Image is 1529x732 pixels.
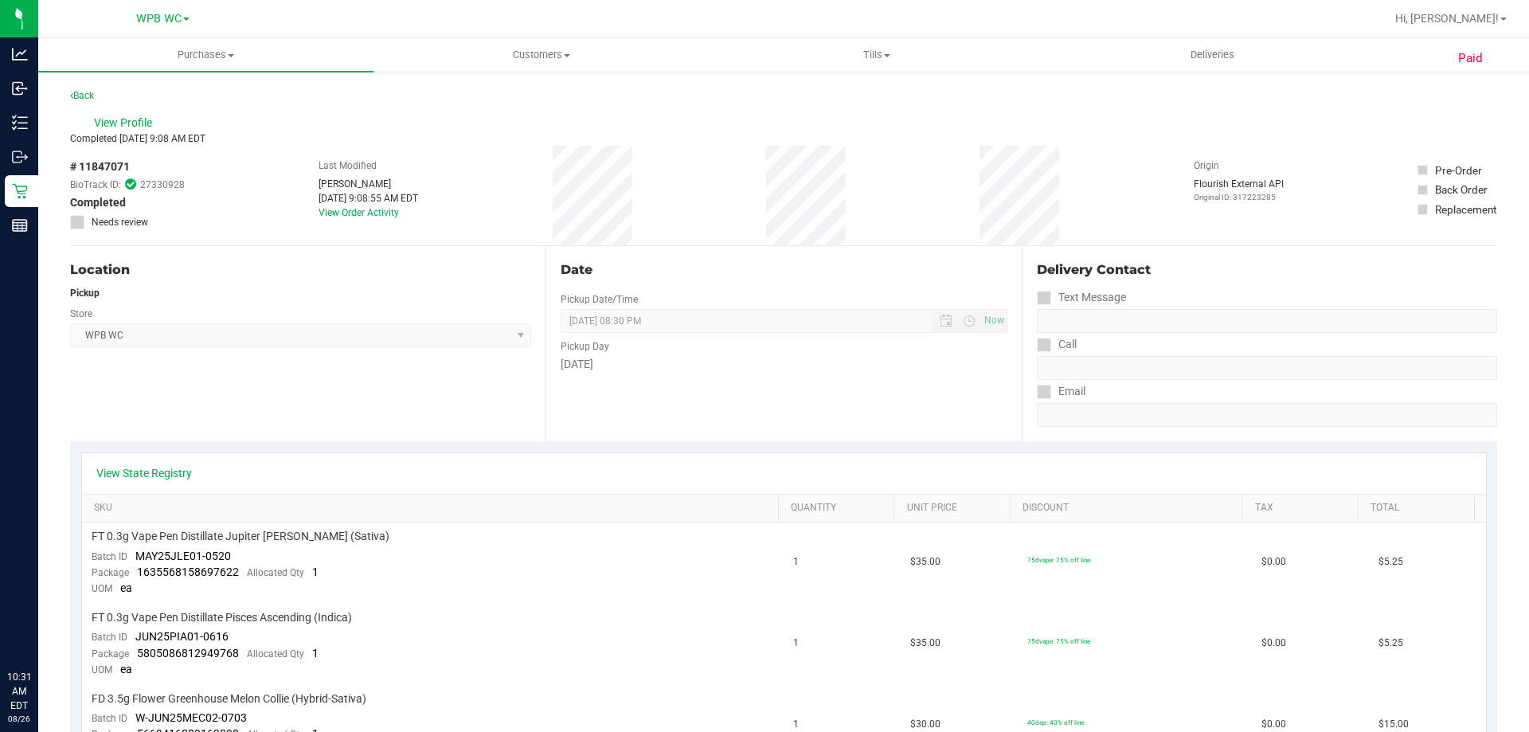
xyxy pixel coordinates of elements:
div: Pre-Order [1435,162,1482,178]
span: UOM [92,664,112,675]
div: [PERSON_NAME] [319,177,418,191]
span: Deliveries [1169,48,1256,62]
span: $30.00 [910,717,940,732]
span: Completed [70,194,126,211]
inline-svg: Analytics [12,46,28,62]
span: Needs review [92,215,148,229]
a: Back [70,90,94,101]
span: BioTrack ID: [70,178,121,192]
span: Batch ID [92,551,127,562]
span: FT 0.3g Vape Pen Distillate Jupiter [PERSON_NAME] (Sativa) [92,529,389,544]
strong: Pickup [70,288,100,299]
span: 1 [793,636,799,651]
a: Deliveries [1045,38,1380,72]
span: 1 [312,647,319,660]
div: [DATE] 9:08:55 AM EDT [319,191,418,206]
label: Origin [1194,159,1219,173]
span: W-JUN25MEC02-0703 [135,711,247,724]
inline-svg: Outbound [12,149,28,165]
span: FT 0.3g Vape Pen Distillate Pisces Ascending (Indica) [92,610,352,625]
span: Completed [DATE] 9:08 AM EDT [70,133,205,144]
span: MAY25JLE01-0520 [135,550,231,562]
span: Customers [374,48,708,62]
div: Location [70,260,531,280]
span: Allocated Qty [247,648,304,660]
div: Replacement [1435,202,1496,217]
span: 1 [793,554,799,570]
label: Text Message [1037,286,1126,309]
span: $35.00 [910,636,940,651]
div: Back Order [1435,182,1488,198]
inline-svg: Reports [12,217,28,233]
a: View State Registry [96,465,192,481]
span: $0.00 [1261,554,1286,570]
span: FD 3.5g Flower Greenhouse Melon Collie (Hybrid-Sativa) [92,691,366,707]
inline-svg: Retail [12,183,28,199]
span: $5.25 [1378,636,1403,651]
div: Flourish External API [1194,177,1284,203]
div: [DATE] [561,356,1007,373]
span: Batch ID [92,713,127,724]
a: View Order Activity [319,207,399,218]
input: Format: (999) 999-9999 [1037,309,1497,333]
span: 27330928 [140,178,185,192]
label: Email [1037,380,1085,403]
span: Package [92,567,129,578]
span: # 11847071 [70,159,130,175]
span: 1 [312,566,319,578]
span: Hi, [PERSON_NAME]! [1395,12,1499,25]
span: 5805086812949768 [137,647,239,660]
span: WPB WC [136,12,182,25]
label: Last Modified [319,159,377,173]
a: Purchases [38,38,373,72]
p: Original ID: 317223285 [1194,191,1284,203]
a: Tills [709,38,1044,72]
span: Package [92,648,129,660]
label: Pickup Day [561,339,609,354]
span: $5.25 [1378,554,1403,570]
span: 1 [793,717,799,732]
span: 75dvape: 75% off line [1027,637,1090,645]
inline-svg: Inventory [12,115,28,131]
span: View Profile [94,115,158,131]
a: SKU [94,502,772,515]
span: 40dep: 40% off line [1027,718,1084,726]
span: ea [120,663,132,675]
p: 10:31 AM EDT [7,670,31,713]
span: Paid [1458,49,1483,68]
span: Purchases [38,48,373,62]
label: Pickup Date/Time [561,292,638,307]
span: In Sync [125,177,136,192]
span: JUN25PIA01-0616 [135,630,229,643]
input: Format: (999) 999-9999 [1037,356,1497,380]
span: 1635568158697622 [137,566,239,578]
a: Total [1371,502,1468,515]
a: Unit Price [907,502,1004,515]
span: Tills [710,48,1043,62]
span: $15.00 [1378,717,1409,732]
span: UOM [92,583,112,594]
a: Quantity [791,502,888,515]
span: Batch ID [92,632,127,643]
iframe: Resource center [16,605,64,652]
p: 08/26 [7,713,31,725]
span: ea [120,581,132,594]
inline-svg: Inbound [12,80,28,96]
div: Delivery Contact [1037,260,1497,280]
span: 75dvape: 75% off line [1027,556,1090,564]
span: $0.00 [1261,717,1286,732]
span: $0.00 [1261,636,1286,651]
span: Allocated Qty [247,567,304,578]
span: $35.00 [910,554,940,570]
label: Store [70,307,92,321]
label: Call [1037,333,1077,356]
a: Tax [1255,502,1352,515]
div: Date [561,260,1007,280]
a: Customers [373,38,709,72]
a: Discount [1023,502,1236,515]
